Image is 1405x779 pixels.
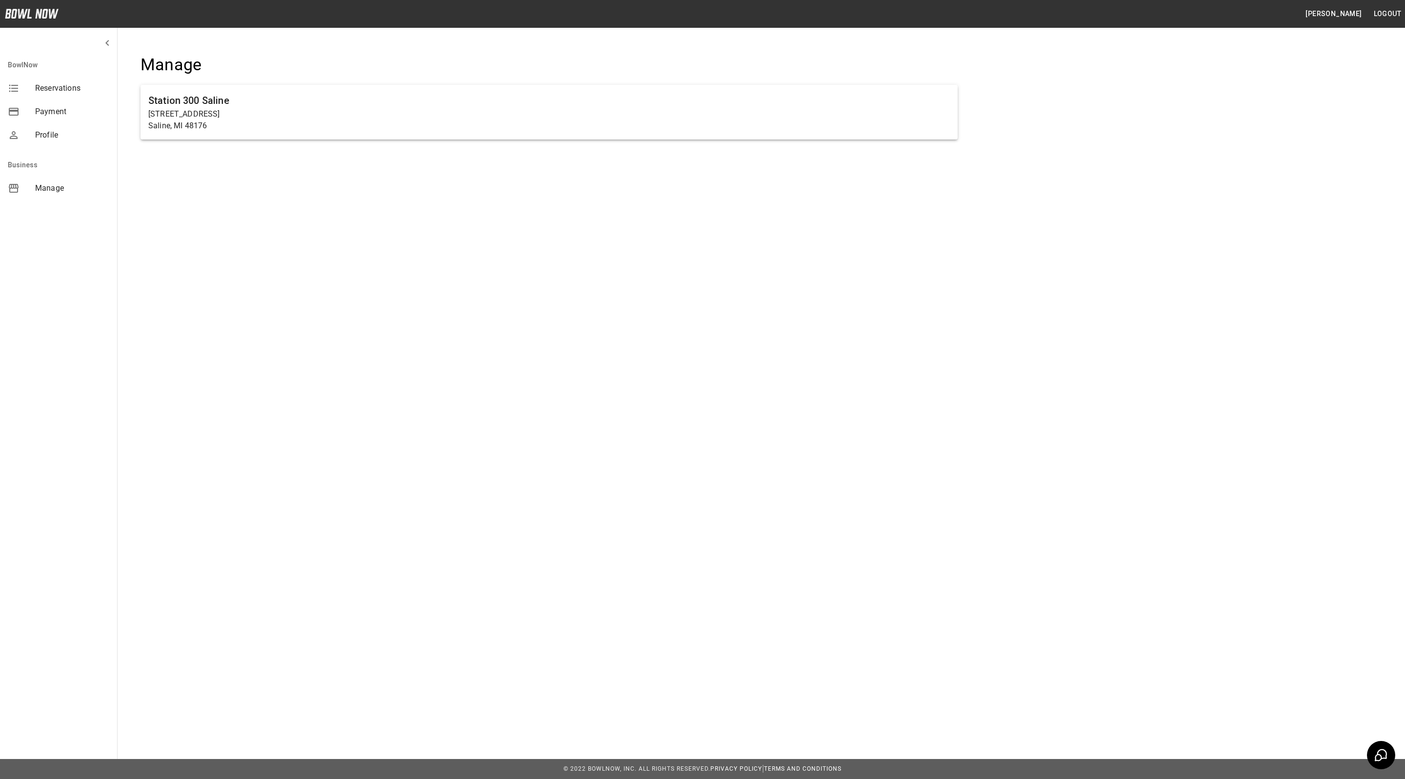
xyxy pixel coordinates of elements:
[35,82,109,94] span: Reservations
[140,55,958,75] h4: Manage
[148,120,950,132] p: Saline, MI 48176
[710,765,762,772] a: Privacy Policy
[764,765,842,772] a: Terms and Conditions
[35,182,109,194] span: Manage
[35,106,109,118] span: Payment
[1370,5,1405,23] button: Logout
[5,9,59,19] img: logo
[148,108,950,120] p: [STREET_ADDRESS]
[563,765,710,772] span: © 2022 BowlNow, Inc. All Rights Reserved.
[148,93,950,108] h6: Station 300 Saline
[1302,5,1365,23] button: [PERSON_NAME]
[35,129,109,141] span: Profile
